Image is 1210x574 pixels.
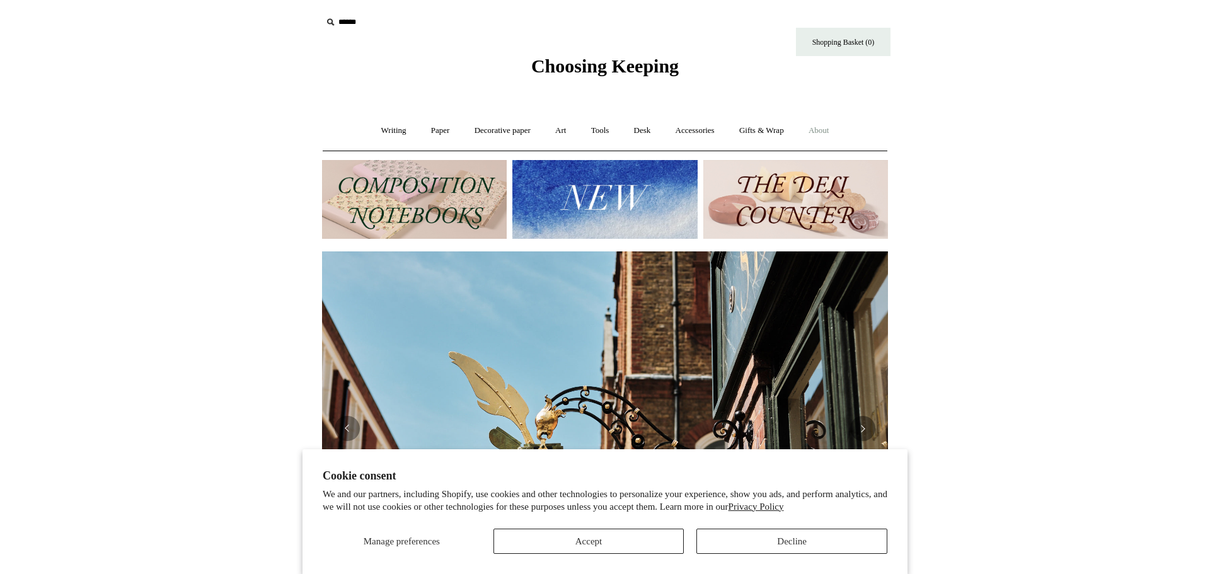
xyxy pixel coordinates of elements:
[364,536,440,546] span: Manage preferences
[323,488,887,513] p: We and our partners, including Shopify, use cookies and other technologies to personalize your ex...
[323,469,887,483] h2: Cookie consent
[370,114,418,147] a: Writing
[797,114,841,147] a: About
[531,55,679,76] span: Choosing Keeping
[544,114,577,147] a: Art
[322,160,507,239] img: 202302 Composition ledgers.jpg__PID:69722ee6-fa44-49dd-a067-31375e5d54ec
[623,114,662,147] a: Desk
[664,114,726,147] a: Accessories
[850,416,875,441] button: Next
[696,529,887,554] button: Decline
[580,114,621,147] a: Tools
[512,160,697,239] img: New.jpg__PID:f73bdf93-380a-4a35-bcfe-7823039498e1
[463,114,542,147] a: Decorative paper
[796,28,890,56] a: Shopping Basket (0)
[335,416,360,441] button: Previous
[703,160,888,239] img: The Deli Counter
[420,114,461,147] a: Paper
[531,66,679,74] a: Choosing Keeping
[729,502,784,512] a: Privacy Policy
[323,529,481,554] button: Manage preferences
[728,114,795,147] a: Gifts & Wrap
[493,529,684,554] button: Accept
